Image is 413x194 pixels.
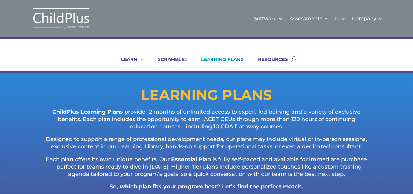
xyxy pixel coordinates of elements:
[335,6,345,31] a: IT
[254,6,283,31] a: Software
[150,56,187,71] a: SCRAMBLE!!
[52,108,123,115] strong: ChildPlus Learning Plans
[289,6,328,31] a: Assessments
[21,88,393,105] h1: LEARNING PLANS
[352,6,382,31] a: Company
[250,56,288,71] a: RESOURCES
[194,56,244,71] a: LEARNING PLANS
[45,108,368,136] p: provide 12 months of unlimited access to expert-led training and a variety of exclusive benefits....
[45,136,368,156] p: Designed to support a range of professional development needs, our plans may include virtual or i...
[171,156,211,163] strong: Essential Plan
[110,183,303,190] strong: So, which plan fits your program best? Let’s find the perfect match.
[45,156,368,183] p: Each plan offers its own unique benefits. Our is fully self-paced and available for immediate pur...
[113,56,143,71] a: LEARN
